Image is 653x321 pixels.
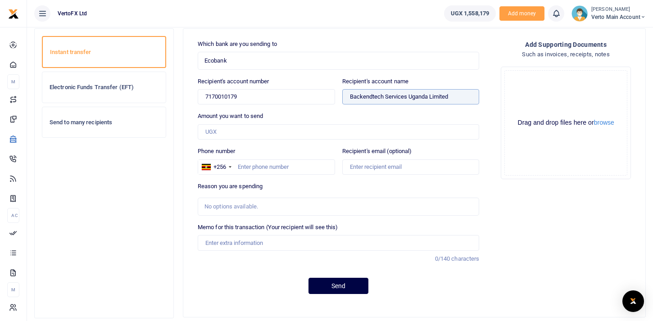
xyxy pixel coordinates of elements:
[198,235,479,250] input: Enter extra information
[594,119,614,126] button: browse
[499,9,544,16] a: Add money
[444,5,496,22] a: UGX 1,558,179
[54,9,91,18] span: VertoFX Ltd
[7,208,19,223] li: Ac
[42,72,166,103] a: Electronic Funds Transfer (EFT)
[42,36,166,68] a: Instant transfer
[622,290,644,312] div: Open Intercom Messenger
[342,77,408,86] label: Recipient's account name
[198,223,338,232] label: Memo for this transaction (Your recipient will see this)
[7,282,19,297] li: M
[591,13,646,21] span: Verto Main Account
[8,10,19,17] a: logo-small logo-large logo-large
[50,49,158,56] h6: Instant transfer
[50,119,159,126] h6: Send to many recipients
[204,202,466,211] div: No options available.
[198,112,263,121] label: Amount you want to send
[571,5,588,22] img: profile-user
[204,56,466,65] span: Ecobank
[198,182,263,191] label: Reason you are spending
[50,84,159,91] h6: Electronic Funds Transfer (EFT)
[213,163,226,172] div: +256
[571,5,646,22] a: profile-user [PERSON_NAME] Verto Main Account
[522,50,610,59] h4: Such as invoices, receipts, notes
[591,6,646,14] small: [PERSON_NAME]
[198,40,277,49] label: Which bank are you sending to
[342,147,412,156] label: Recipient's email (optional)
[451,9,489,18] span: UGX 1,558,179
[440,5,499,22] li: Wallet ballance
[198,160,234,174] div: Uganda: +256
[501,67,631,179] div: File Uploader
[7,74,19,89] li: M
[198,159,335,175] input: Enter phone number
[342,89,480,104] input: Loading name...
[308,278,368,294] button: Send
[8,9,19,19] img: logo-small
[451,255,479,262] span: characters
[198,77,269,86] label: Recipient's account number
[499,6,544,21] span: Add money
[198,147,235,156] label: Phone number
[499,6,544,21] li: Toup your wallet
[435,255,450,262] span: 0/140
[525,40,607,50] h4: Add supporting Documents
[505,118,627,127] div: Drag and drop files here or
[198,89,335,104] input: Enter account number
[342,159,480,175] input: Enter recipient email
[42,107,166,138] a: Send to many recipients
[198,124,479,140] input: UGX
